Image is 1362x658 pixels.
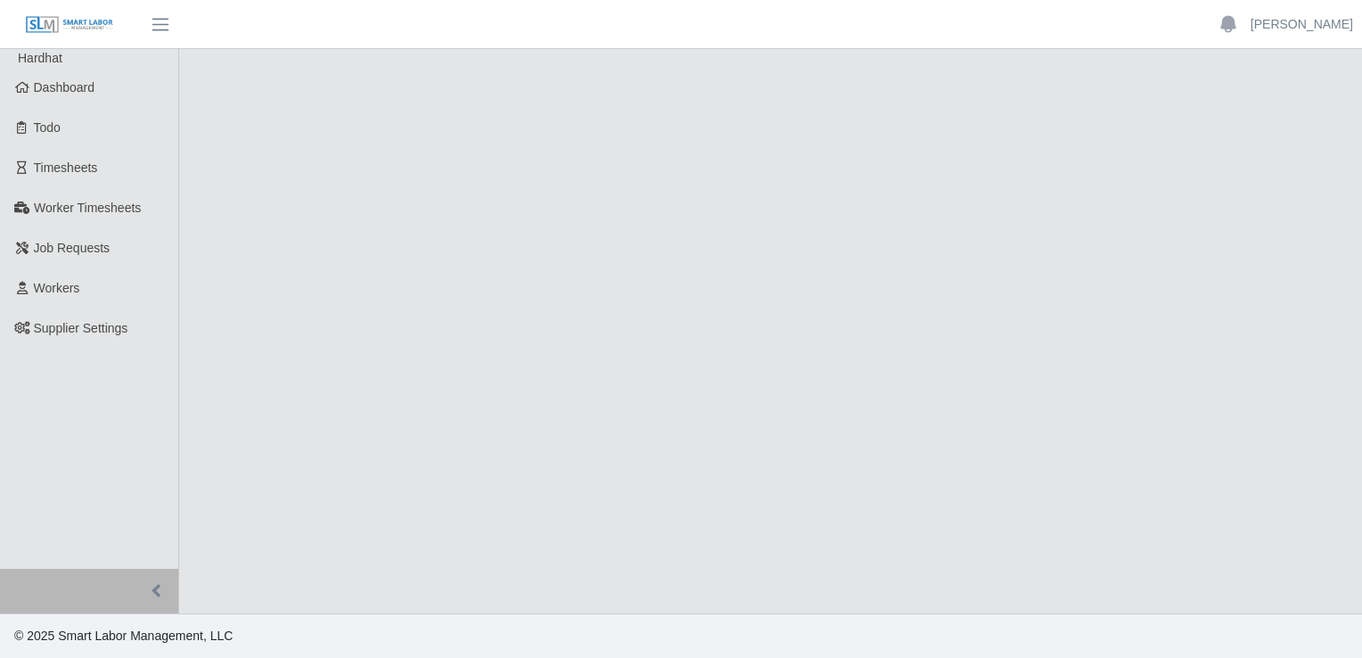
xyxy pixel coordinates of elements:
span: © 2025 Smart Labor Management, LLC [14,629,233,643]
a: [PERSON_NAME] [1251,15,1353,34]
span: Worker Timesheets [34,201,141,215]
span: Dashboard [34,80,95,95]
span: Todo [34,120,61,135]
span: Workers [34,281,80,295]
span: Timesheets [34,160,98,175]
span: Job Requests [34,241,111,255]
img: SLM Logo [25,15,114,35]
span: Supplier Settings [34,321,128,335]
span: Hardhat [18,51,62,65]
